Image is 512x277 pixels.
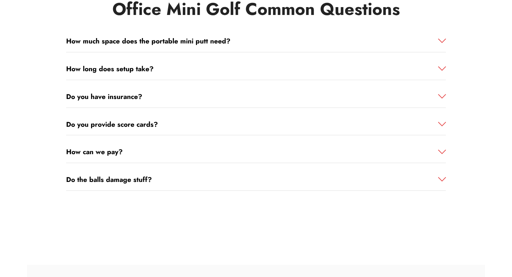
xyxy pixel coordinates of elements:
strong: Do you have insurance? [66,92,142,101]
a: Do you have insurance? [66,92,446,102]
strong: Do the balls damage stuff? [66,174,152,184]
strong: Do you provide score cards? [66,119,158,129]
a: How can we pay? [66,147,446,157]
a: How long does setup take? [66,64,446,74]
strong: How much space does the portable mini putt need? [66,36,230,46]
strong: How can we pay? [66,147,123,157]
a: Do the balls damage stuff? [66,174,446,185]
a: How much space does the portable mini putt need? [66,36,446,46]
strong: How long does setup take? [66,64,154,74]
a: Do you provide score cards? [66,119,446,130]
